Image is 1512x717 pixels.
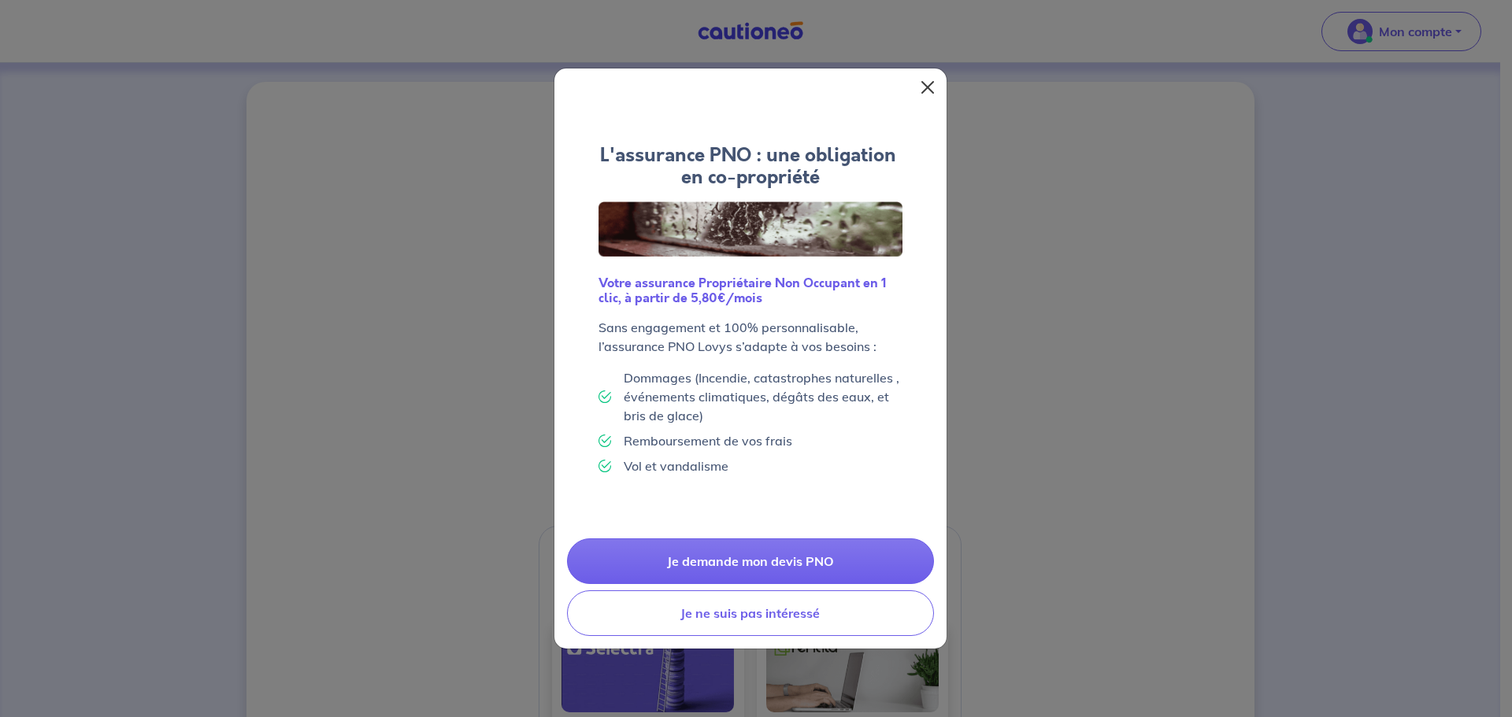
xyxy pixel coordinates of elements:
button: Je ne suis pas intéressé [567,590,934,636]
p: Dommages (Incendie, catastrophes naturelles , événements climatiques, dégâts des eaux, et bris de... [624,368,902,425]
p: Sans engagement et 100% personnalisable, l’assurance PNO Lovys s’adapte à vos besoins : [598,318,902,356]
p: Remboursement de vos frais [624,431,792,450]
button: Close [915,75,940,100]
p: Vol et vandalisme [624,456,728,475]
img: Logo Lovys [598,201,902,257]
h4: L'assurance PNO : une obligation en co-propriété [598,144,902,190]
a: Je demande mon devis PNO [567,538,934,584]
h6: Votre assurance Propriétaire Non Occupant en 1 clic, à partir de 5,80€/mois [598,275,902,305]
